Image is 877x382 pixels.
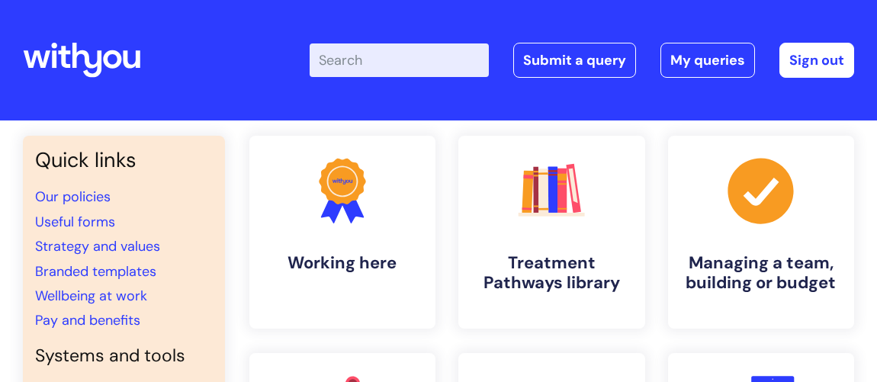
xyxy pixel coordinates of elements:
[310,43,854,78] div: | -
[513,43,636,78] a: Submit a query
[471,253,633,294] h4: Treatment Pathways library
[310,43,489,77] input: Search
[262,253,424,273] h4: Working here
[779,43,854,78] a: Sign out
[660,43,755,78] a: My queries
[35,188,111,206] a: Our policies
[35,237,160,255] a: Strategy and values
[35,311,140,329] a: Pay and benefits
[680,253,843,294] h4: Managing a team, building or budget
[35,148,213,172] h3: Quick links
[35,345,213,367] h4: Systems and tools
[249,136,436,329] a: Working here
[35,262,156,281] a: Branded templates
[35,213,115,231] a: Useful forms
[35,287,147,305] a: Wellbeing at work
[668,136,855,329] a: Managing a team, building or budget
[458,136,645,329] a: Treatment Pathways library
